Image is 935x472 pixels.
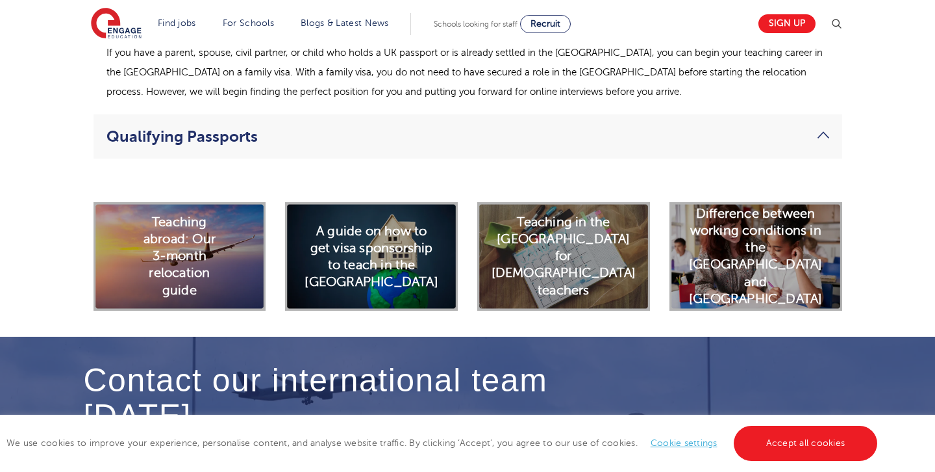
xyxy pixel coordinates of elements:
[223,18,274,28] a: For Schools
[93,250,266,262] a: Teaching abroad: Our 3-month relocation guide
[669,250,842,262] a: Difference between working conditions in the [GEOGRAPHIC_DATA] and [GEOGRAPHIC_DATA]
[434,20,517,29] span: Schools looking for staff
[492,214,636,299] h2: Teaching in the [GEOGRAPHIC_DATA] for [DEMOGRAPHIC_DATA] teachers
[6,438,880,448] span: We use cookies to improve your experience, personalise content, and analyse website traffic. By c...
[158,18,196,28] a: Find jobs
[734,426,878,461] a: Accept all cookies
[651,438,717,448] a: Cookie settings
[301,18,389,28] a: Blogs & Latest News
[106,43,829,101] p: If you have a parent, spouse, civil partner, or child who holds a UK passport or is already settl...
[91,8,142,40] img: Engage Education
[530,19,560,29] span: Recruit
[106,127,829,146] a: Qualifying Passports
[689,205,822,308] h2: Difference between working conditions in the [GEOGRAPHIC_DATA] and [GEOGRAPHIC_DATA]
[136,214,223,299] h2: Teaching abroad: Our 3-month relocation guide
[477,250,650,262] a: Teaching in the [GEOGRAPHIC_DATA] for [DEMOGRAPHIC_DATA] teachers
[305,222,438,291] h2: A guide on how to get visa sponsorship to teach in the [GEOGRAPHIC_DATA]
[758,14,816,33] a: Sign up
[520,15,571,33] a: Recruit
[285,250,458,262] a: A guide on how to get visa sponsorship to teach in the [GEOGRAPHIC_DATA]
[84,363,598,434] h4: Contact our international team [DATE]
